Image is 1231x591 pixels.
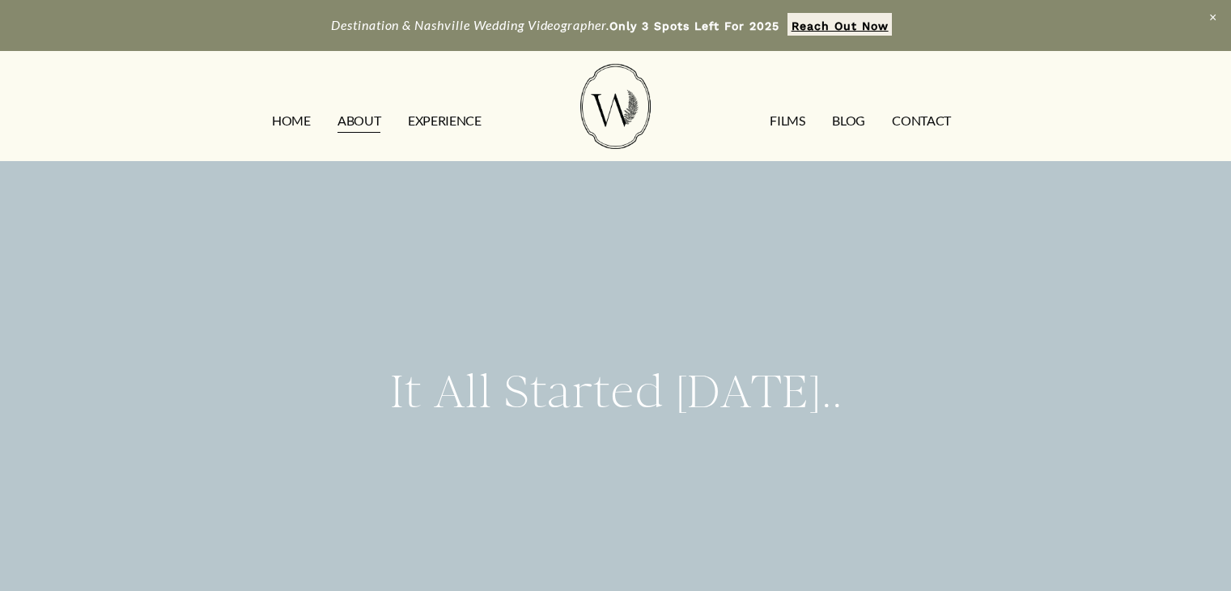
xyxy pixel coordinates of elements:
strong: Reach Out Now [792,19,889,32]
a: Reach Out Now [787,13,892,36]
a: Blog [832,108,865,134]
img: Wild Fern Weddings [580,64,650,149]
a: FILMS [770,108,804,134]
a: HOME [272,108,311,134]
h2: It All Started [DATE].. [49,361,1182,423]
a: ABOUT [337,108,380,134]
a: CONTACT [892,108,951,134]
a: EXPERIENCE [408,108,482,134]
